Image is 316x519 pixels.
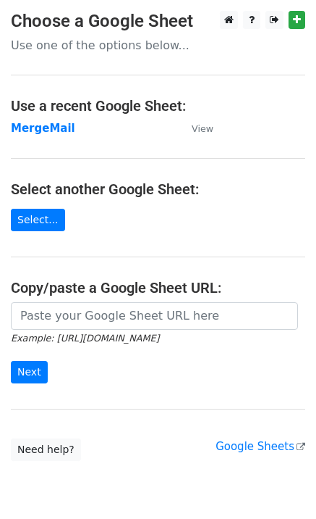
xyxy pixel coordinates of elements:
a: View [177,122,213,135]
a: MergeMail [11,122,75,135]
h3: Choose a Google Sheet [11,11,305,32]
a: Need help? [11,439,81,461]
a: Select... [11,209,65,231]
h4: Copy/paste a Google Sheet URL: [11,279,305,296]
input: Next [11,361,48,383]
p: Use one of the options below... [11,38,305,53]
a: Google Sheets [215,440,305,453]
h4: Select another Google Sheet: [11,180,305,198]
small: Example: [URL][DOMAIN_NAME] [11,333,159,344]
h4: Use a recent Google Sheet: [11,97,305,115]
small: View [192,123,213,134]
input: Paste your Google Sheet URL here [11,302,298,330]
